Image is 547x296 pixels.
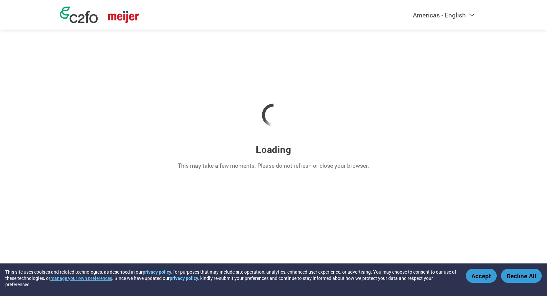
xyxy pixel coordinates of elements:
[60,7,98,23] img: c2fo logo
[170,275,198,281] a: privacy policy
[108,11,139,23] img: Meijer
[178,161,369,170] p: This may take a few moments. Please do not refresh or close your browser.
[501,269,542,283] button: Decline All
[256,143,291,156] h3: Loading
[5,269,456,287] div: This site uses cookies and related technologies, as described in our , for purposes that may incl...
[50,275,112,281] button: manage your own preferences
[466,269,497,283] button: Accept
[143,269,171,275] a: privacy policy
